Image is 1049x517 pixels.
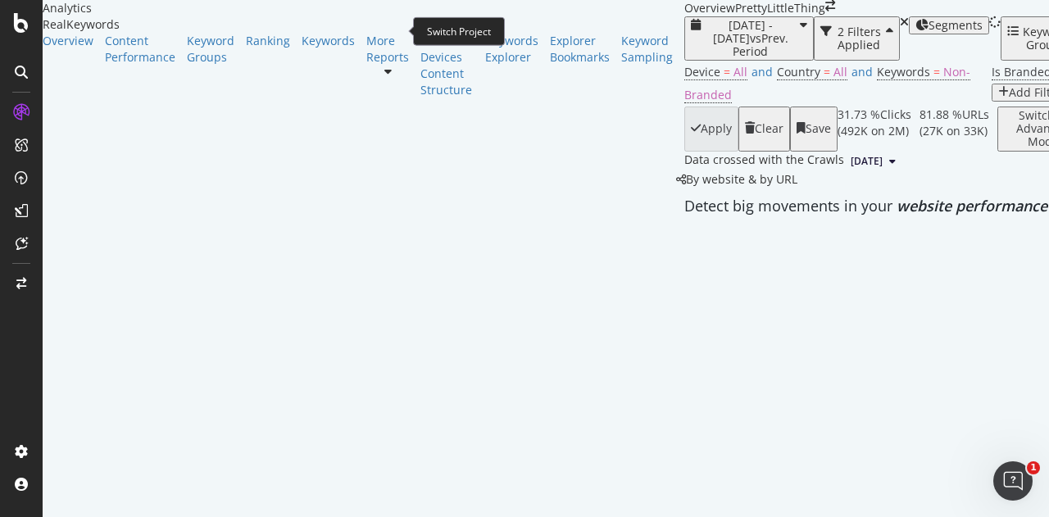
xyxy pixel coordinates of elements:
span: = [933,64,940,79]
span: All [733,64,747,79]
a: Keyword Sampling [621,33,673,66]
a: Keyword Groups [187,33,234,66]
a: Content [420,66,474,82]
div: Data crossed with the Crawls [684,152,844,171]
button: Segments [909,16,989,34]
span: and [752,64,773,79]
a: More Reports [366,33,409,66]
div: Save [806,122,831,135]
span: and [851,64,873,79]
div: Clear [755,122,783,135]
span: = [724,64,730,79]
span: Segments [929,17,983,33]
span: = [824,64,830,79]
button: 2 Filters Applied [814,16,900,61]
a: Explorer Bookmarks [550,33,610,66]
div: 2 Filters Applied [832,25,886,52]
span: Country [777,64,820,79]
span: vs Prev. Period [733,30,788,59]
button: Clear [738,107,790,151]
span: Keywords [877,64,930,79]
span: Device [684,64,720,79]
span: website performance [897,196,1047,215]
div: Switch Project [413,17,505,46]
button: [DATE] [844,152,902,171]
a: Overview [43,33,93,49]
button: [DATE] - [DATE]vsPrev. Period [684,16,814,61]
div: 81.88 % URLs ( 27K on 33K ) [920,107,997,151]
div: RealKeywords [43,16,684,33]
div: Apply [701,122,732,135]
button: Apply [684,107,738,151]
button: Save [790,107,838,151]
div: 31.73 % Clicks ( 492K on 2M ) [838,107,920,151]
span: [DATE] - [DATE] [713,17,773,46]
span: 2023 Oct. 20th [851,154,883,169]
span: 1 [1027,461,1040,474]
a: Content Performance [105,33,175,66]
a: Devices [420,49,474,66]
span: By website & by URL [686,171,797,187]
div: times [900,16,909,28]
a: Structure [420,82,474,98]
iframe: Intercom live chat [993,461,1033,501]
span: All [833,64,847,79]
a: Keywords Explorer [485,33,538,66]
div: legacy label [676,171,797,188]
a: Ranking [246,33,290,49]
a: Keywords [302,33,355,49]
